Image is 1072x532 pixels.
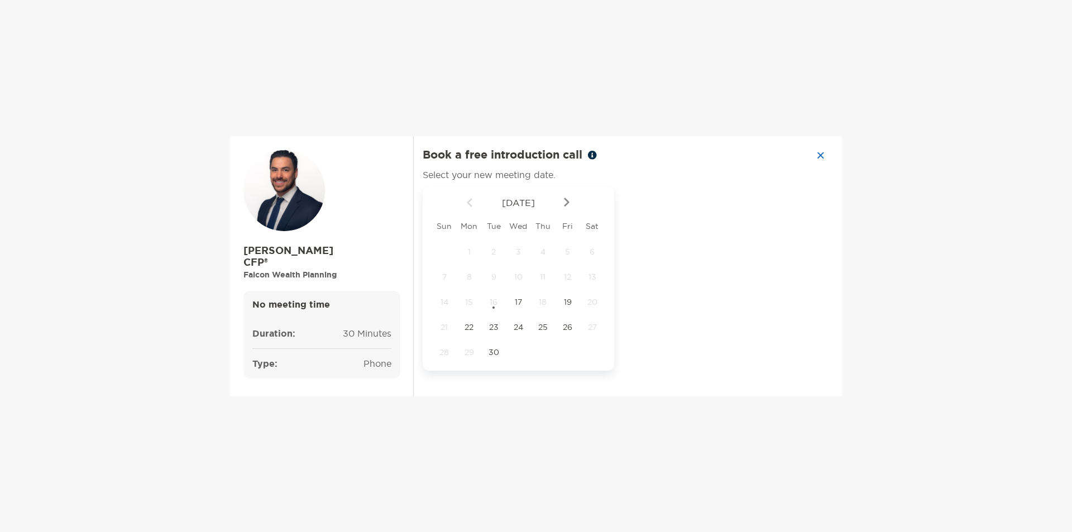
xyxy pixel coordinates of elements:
span: 25 [533,322,552,332]
span: 17 [509,297,528,307]
span: 2 [484,247,503,257]
span: 30 [484,347,503,357]
span: 14 [435,297,454,307]
div: Fri [556,221,580,231]
span: 9 [484,272,503,282]
span: 27 [583,322,602,332]
span: [PERSON_NAME] [243,245,400,257]
span: 30 minutes [343,328,391,339]
span: 20 [583,297,602,307]
span: 5 [558,247,577,257]
span: phone [363,358,391,369]
div: Wed [506,221,530,231]
span: 1 [460,247,478,257]
span: 10 [509,272,528,282]
span: 19 [558,297,577,307]
span: 16 [484,297,503,307]
span: 6 [583,247,602,257]
span: 12 [558,272,577,282]
span: 18 [533,297,552,307]
b: Duration: [252,328,295,339]
span: 7 [435,272,454,282]
img: Arrow icon [467,198,472,207]
span: 21 [435,322,454,332]
span: [DATE] [475,197,562,208]
span: 15 [460,297,478,307]
img: Schedule information icon [588,151,597,160]
span: 23 [484,322,503,332]
p: Select your new meeting date. [423,168,556,182]
span: 22 [460,322,478,332]
span: 8 [460,272,478,282]
span: 3 [509,247,528,257]
div: Sat [580,221,605,231]
div: Mon [457,221,481,231]
h4: Book a free introduction call [423,150,597,162]
span: 28 [435,347,454,357]
a: [PERSON_NAME]CFP® [243,245,400,269]
span: 11 [533,272,552,282]
span: 24 [509,322,528,332]
img: Arrow icon [564,198,569,207]
div: Sun [432,221,457,231]
span: 13 [583,272,602,282]
span: 26 [558,322,577,332]
span: CFP® [243,257,400,269]
span: Falcon Wealth Planning [243,270,337,280]
span: 4 [533,247,552,257]
b: Type: [252,358,277,370]
div: Thu [530,221,555,231]
h3: No meeting time [252,300,391,310]
div: Tue [481,221,506,231]
span: 29 [460,347,478,357]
